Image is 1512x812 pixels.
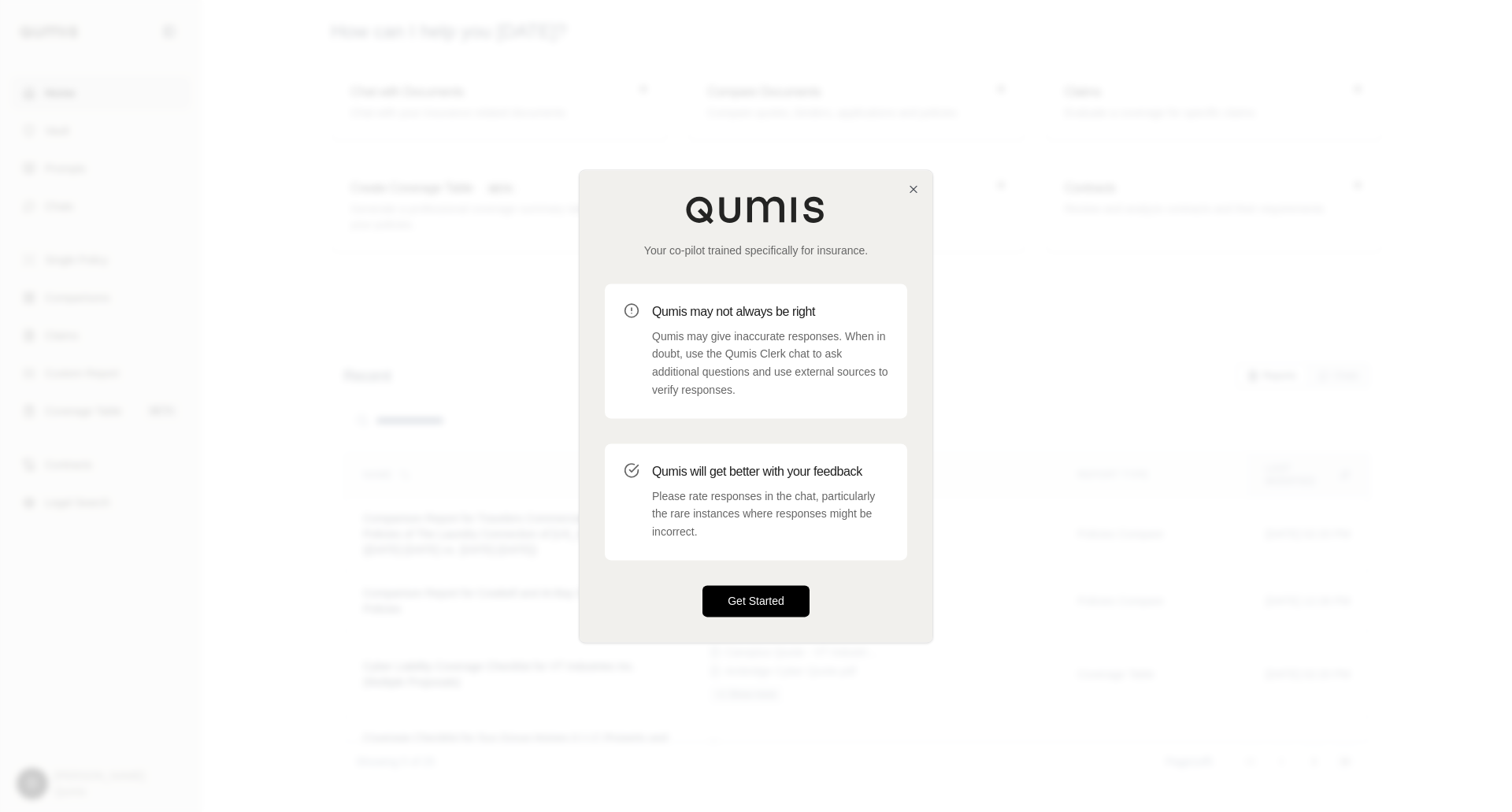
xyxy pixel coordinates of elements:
[652,328,888,399] p: Qumis may give inaccurate responses. When in doubt, use the Qumis Clerk chat to ask additional qu...
[702,585,810,617] button: Get Started
[652,302,888,321] h3: Qumis may not always be right
[652,488,888,541] p: Please rate responses in the chat, particularly the rare instances where responses might be incor...
[652,462,888,481] h3: Qumis will get better with your feedback
[685,195,827,224] img: Qumis Logo
[605,243,907,258] p: Your co-pilot trained specifically for insurance.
